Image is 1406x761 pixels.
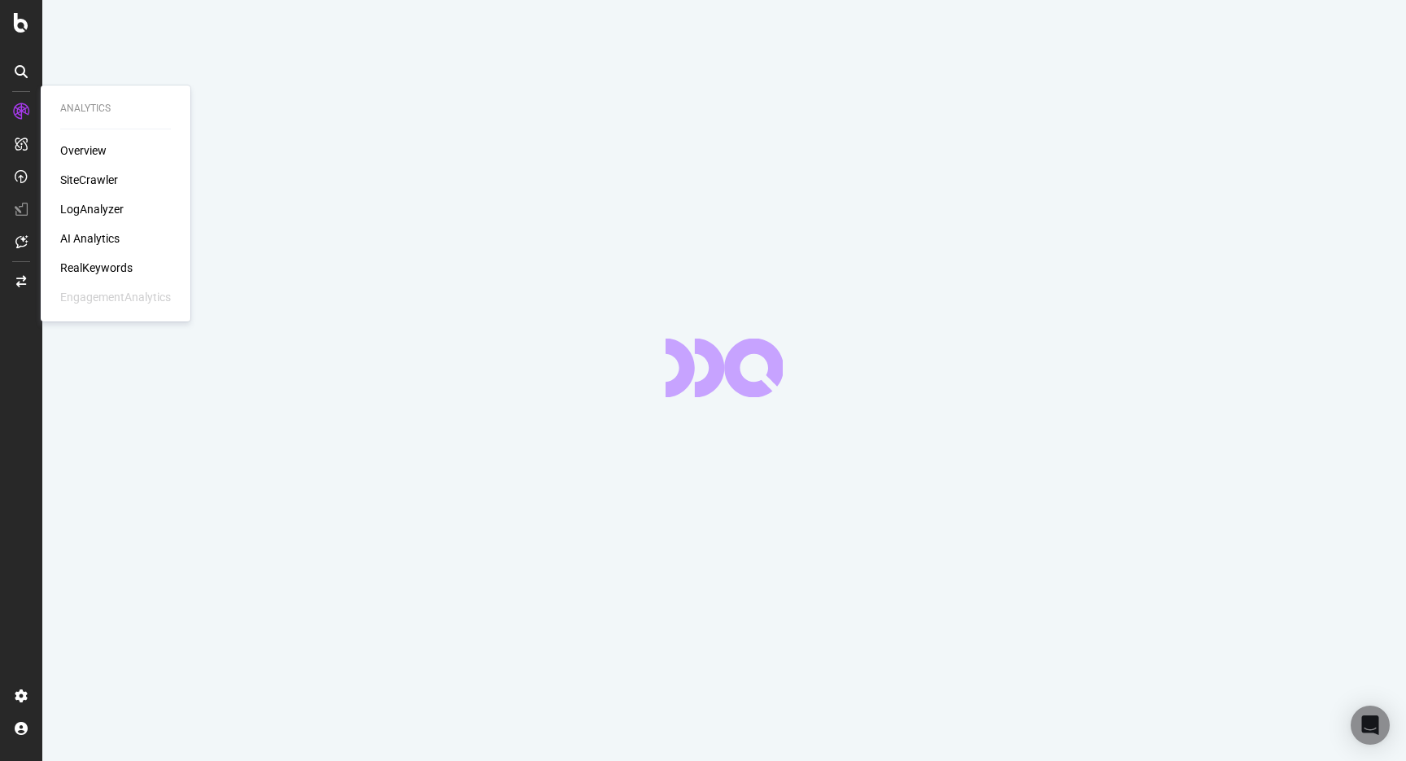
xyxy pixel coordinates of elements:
a: RealKeywords [60,260,133,276]
a: Overview [60,142,107,159]
div: animation [666,339,783,397]
div: Analytics [60,102,171,116]
a: AI Analytics [60,230,120,247]
a: SiteCrawler [60,172,118,188]
div: EngagementAnalytics [60,289,171,305]
a: LogAnalyzer [60,201,124,217]
div: Open Intercom Messenger [1351,706,1390,745]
